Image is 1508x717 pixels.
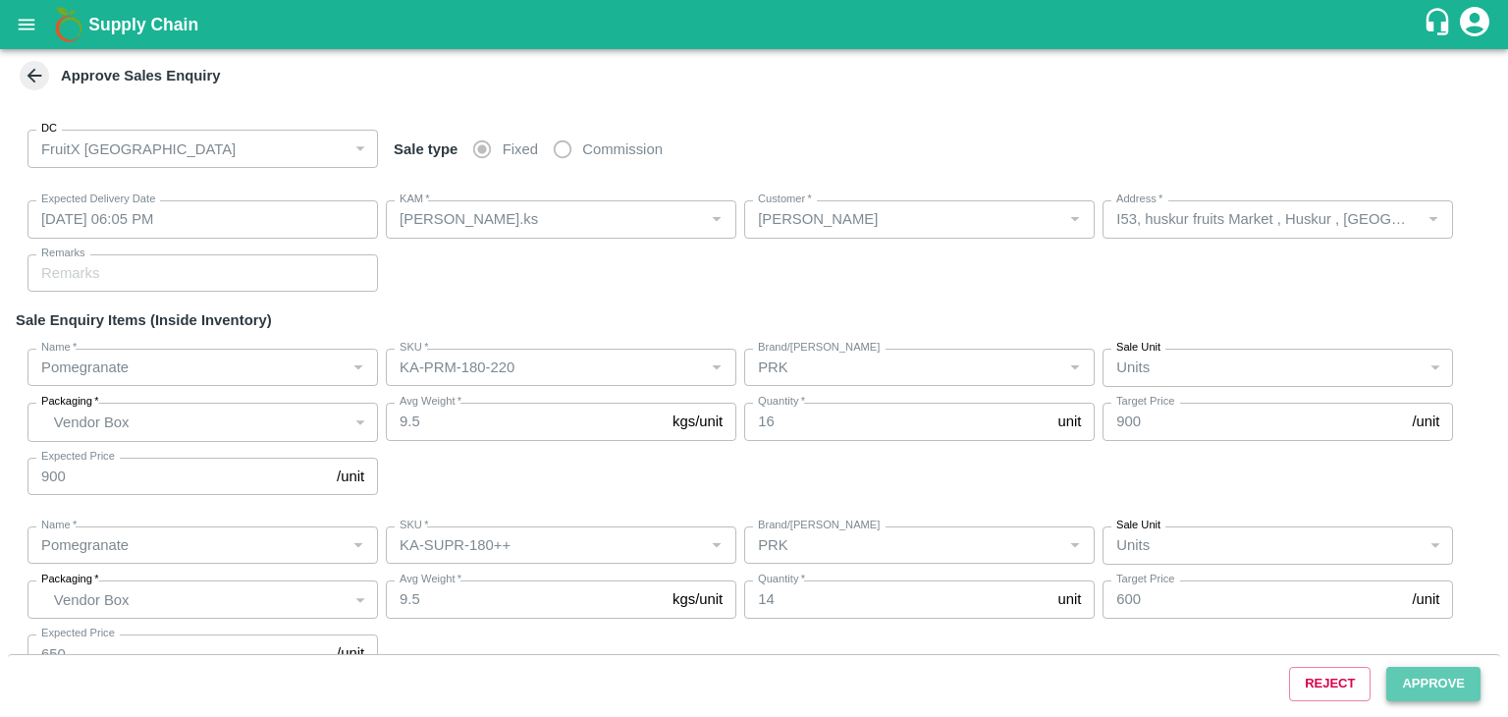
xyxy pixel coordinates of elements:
[1116,357,1150,378] p: Units
[673,588,723,610] p: kgs/unit
[88,15,198,34] b: Supply Chain
[1116,534,1150,556] p: Units
[758,340,880,356] label: Brand/[PERSON_NAME]
[337,642,364,664] p: /unit
[54,412,347,433] p: Vendor Box
[1423,7,1457,42] div: customer-support
[337,466,364,487] p: /unit
[1116,572,1174,587] label: Target Price
[582,138,663,160] span: Commission
[88,11,1423,38] a: Supply Chain
[750,206,1056,232] input: Select KAM & enter 3 characters
[41,449,115,465] label: Expected Price
[1412,588,1439,610] p: /unit
[41,518,77,533] label: Name
[41,572,99,587] label: Packaging
[1386,667,1481,701] button: Approve
[758,572,805,587] label: Quantity
[27,200,364,238] input: Choose date, selected date is Oct 4, 2025
[16,312,272,328] strong: Sale Enquiry Items (Inside Inventory)
[41,138,236,160] p: FruitX [GEOGRAPHIC_DATA]
[33,532,340,558] input: Name
[744,403,1050,440] input: 0.0
[1108,206,1415,232] input: Address
[41,192,155,207] label: Expected Delivery Date
[4,2,49,47] button: open drawer
[1116,394,1174,410] label: Target Price
[750,355,1056,380] input: Create Brand/Marka
[386,580,665,618] input: 0.0
[1412,411,1439,432] p: /unit
[1116,340,1160,356] label: Sale Unit
[41,340,77,356] label: Name
[1057,588,1081,610] p: unit
[673,411,723,432] p: kgs/unit
[758,518,880,533] label: Brand/[PERSON_NAME]
[386,403,665,440] input: 0.0
[400,518,428,533] label: SKU
[392,355,698,380] input: SKU
[41,626,115,641] label: Expected Price
[1057,411,1081,432] p: unit
[49,5,88,44] img: logo
[758,394,805,410] label: Quantity
[41,394,99,410] label: Packaging
[392,532,698,558] input: SKU
[758,192,812,207] label: Customer
[400,192,430,207] label: KAM
[503,138,538,160] span: Fixed
[1457,4,1492,45] div: account of current user
[386,141,465,157] span: Sale type
[1116,192,1162,207] label: Address
[1116,518,1160,533] label: Sale Unit
[400,340,428,356] label: SKU
[33,355,340,380] input: Name
[750,532,1056,558] input: Create Brand/Marka
[744,580,1050,618] input: 0.0
[41,246,85,261] label: Remarks
[27,254,378,292] input: Remarks
[54,589,347,611] p: Vendor Box
[400,572,461,587] label: Avg Weight
[392,206,698,232] input: KAM
[1289,667,1371,701] button: Reject
[41,121,57,137] label: DC
[61,68,221,83] strong: Approve Sales Enquiry
[400,394,461,410] label: Avg Weight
